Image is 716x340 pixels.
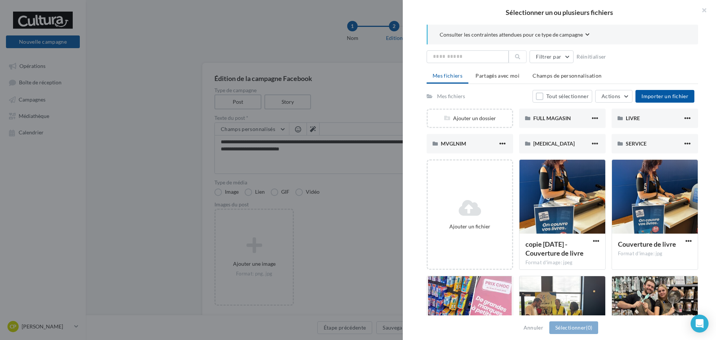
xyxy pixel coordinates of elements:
span: Couverture de livre [618,240,676,248]
span: LIVRE [626,115,640,121]
span: SERVICE [626,140,647,147]
button: Sélectionner(0) [549,321,598,334]
div: Ajouter un fichier [431,223,509,230]
span: Importer un fichier [641,93,688,99]
span: MVGLNIM [441,140,466,147]
span: Mes fichiers [433,72,462,79]
button: Annuler [521,323,546,332]
div: Ajouter un dossier [428,115,512,122]
span: Actions [602,93,620,99]
button: Actions [595,90,632,103]
span: Consulter les contraintes attendues pour ce type de campagne [440,31,583,38]
span: Champs de personnalisation [533,72,602,79]
span: [MEDICAL_DATA] [533,140,575,147]
span: FULL MAGASIN [533,115,571,121]
h2: Sélectionner un ou plusieurs fichiers [415,9,704,16]
button: Consulter les contraintes attendues pour ce type de campagne [440,31,590,40]
div: Format d'image: jpeg [525,259,599,266]
button: Tout sélectionner [533,90,592,103]
button: Réinitialiser [574,52,609,61]
div: Open Intercom Messenger [691,315,709,333]
div: Format d'image: jpg [618,250,692,257]
button: Filtrer par [530,50,574,63]
span: copie 26-08-2025 - Couverture de livre [525,240,584,257]
div: Mes fichiers [437,93,465,100]
span: Partagés avec moi [475,72,519,79]
button: Importer un fichier [635,90,694,103]
span: (0) [586,324,592,331]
